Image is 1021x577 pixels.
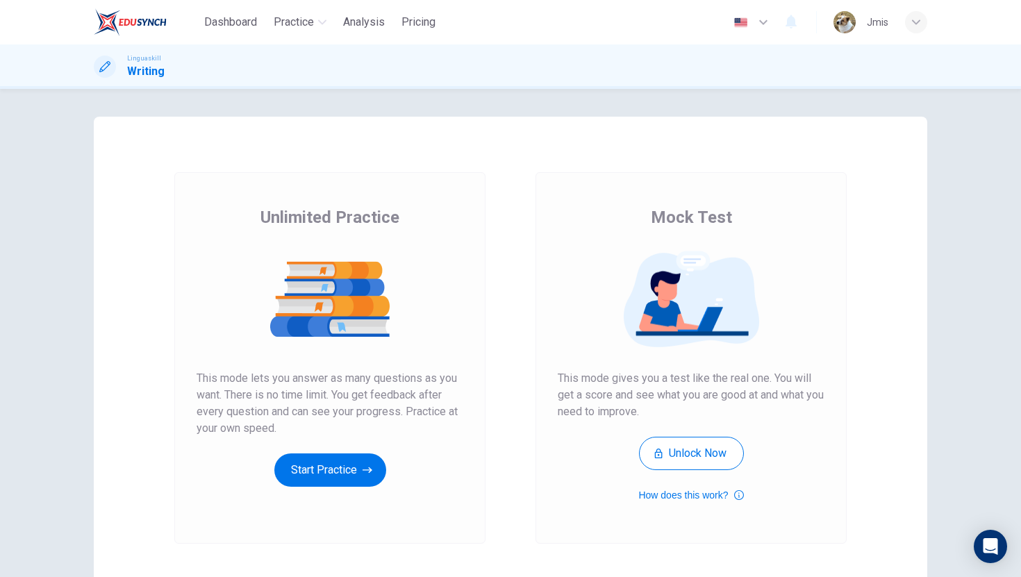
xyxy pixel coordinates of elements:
span: Mock Test [651,206,732,228]
a: EduSynch logo [94,8,199,36]
img: EduSynch logo [94,8,167,36]
button: How does this work? [638,487,743,503]
span: This mode gives you a test like the real one. You will get a score and see what you are good at a... [558,370,824,420]
div: Open Intercom Messenger [974,530,1007,563]
h1: Writing [127,63,165,80]
span: Dashboard [204,14,257,31]
span: Pricing [401,14,435,31]
button: Practice [268,10,332,35]
img: Profile picture [833,11,856,33]
button: Start Practice [274,453,386,487]
button: Analysis [338,10,390,35]
button: Unlock Now [639,437,744,470]
span: This mode lets you answer as many questions as you want. There is no time limit. You get feedback... [197,370,463,437]
span: Unlimited Practice [260,206,399,228]
span: Practice [274,14,314,31]
button: Dashboard [199,10,263,35]
button: Pricing [396,10,441,35]
span: Analysis [343,14,385,31]
span: Linguaskill [127,53,161,63]
img: en [732,17,749,28]
div: Jmis [867,14,888,31]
